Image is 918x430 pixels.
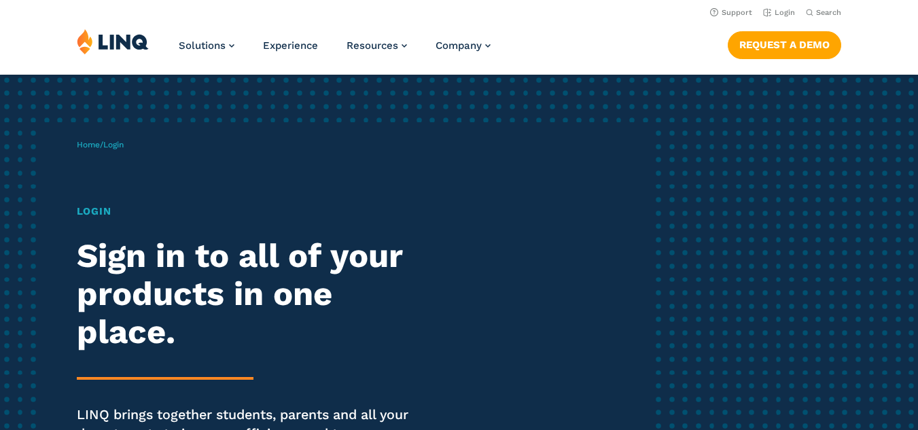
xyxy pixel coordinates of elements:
[347,39,407,52] a: Resources
[77,237,431,351] h2: Sign in to all of your products in one place.
[816,8,841,17] span: Search
[179,39,234,52] a: Solutions
[263,39,318,52] a: Experience
[728,31,841,58] a: Request a Demo
[77,29,149,54] img: LINQ | K‑12 Software
[763,8,795,17] a: Login
[179,29,491,73] nav: Primary Navigation
[436,39,482,52] span: Company
[710,8,752,17] a: Support
[77,140,124,149] span: /
[77,140,100,149] a: Home
[103,140,124,149] span: Login
[77,204,431,219] h1: Login
[728,29,841,58] nav: Button Navigation
[806,7,841,18] button: Open Search Bar
[436,39,491,52] a: Company
[179,39,226,52] span: Solutions
[347,39,398,52] span: Resources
